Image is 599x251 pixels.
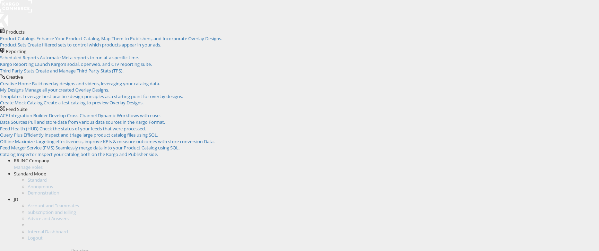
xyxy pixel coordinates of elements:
[35,61,152,67] span: Launch Kargo's social, openweb, and CTV reporting suite.
[28,202,79,209] a: Account and Teammates
[36,35,222,42] span: Enhance Your Product Catalog, Map Them to Publishers, and Incorporate Overlay Designs.
[24,132,158,138] span: Efficiently inspect and triage large product catalog files using SQL.
[28,177,47,183] a: Standard
[6,106,27,112] span: Feed Suite
[55,145,180,151] span: Seamlessly merge data into your Product Catalog using SQL.
[44,99,144,106] span: Create a test catalog to preview Overlay Designs.
[32,80,160,87] span: Build overlay designs and videos, leveraging your catalog data.
[37,151,158,157] span: Inspect your catalog both on the Kargo and Publisher side.
[6,29,25,35] span: Products
[28,183,53,190] a: Anonymous
[25,87,109,93] span: Manage all your created Overlay Designs.
[28,215,69,222] a: Advice and Answers
[28,209,76,215] a: Subscription and Billing
[14,164,43,170] a: Manage Roles
[40,54,139,61] span: Automate Meta reports to run at a specific time.
[23,93,183,99] span: Leverage best practice design principles as a starting point for overlay designs.
[28,235,43,241] a: Logout
[28,190,59,196] a: Demonstration
[28,119,165,125] span: Pull and store data from various data sources in the Kargo Format.
[49,112,160,119] span: Develop Cross-Channel Dynamic Workflows with ease.
[15,138,215,145] span: Maximize targeting effectiveness, improve KPIs & measure outcomes with store conversion Data.
[6,74,23,80] span: Creative
[28,228,68,235] a: Internal Dashboard
[35,68,123,74] span: Create and Manage Third Party Stats (TPS).
[40,125,146,132] span: Check the status of your feeds that were processed.
[14,171,46,177] span: Standard Mode
[6,48,26,54] span: Reporting
[27,42,161,48] span: Create filtered sets to control which products appear in your ads.
[14,196,18,202] span: JD
[14,157,49,164] span: RR INC Company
